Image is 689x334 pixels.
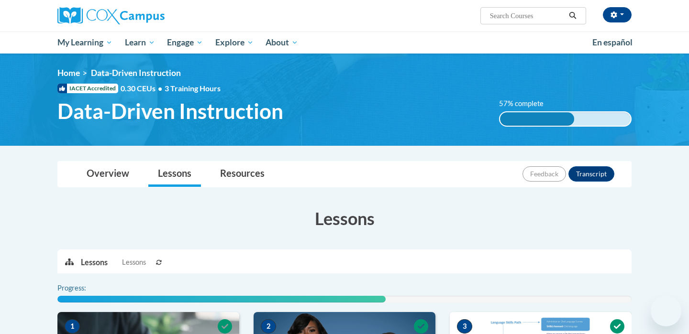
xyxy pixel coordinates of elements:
button: Search [566,10,580,22]
div: Main menu [43,32,646,54]
button: Account Settings [603,7,632,22]
a: Overview [77,162,139,187]
label: Progress: [57,283,112,293]
a: Lessons [148,162,201,187]
span: 1 [65,319,80,334]
span: En español [592,37,633,47]
label: 57% complete [499,98,554,109]
a: Engage [161,32,209,54]
span: Data-Driven Instruction [91,68,181,78]
button: Transcript [568,166,614,182]
iframe: Button to launch messaging window [651,296,681,326]
span: 2 [261,319,276,334]
h3: Lessons [57,206,632,230]
span: 3 [457,319,472,334]
a: Explore [209,32,260,54]
span: Engage [167,37,203,48]
span: Learn [125,37,155,48]
a: About [260,32,305,54]
button: Feedback [522,166,566,182]
img: Cox Campus [57,7,165,24]
span: 3 Training Hours [165,84,221,93]
span: 0.30 CEUs [121,83,165,94]
input: Search Courses [489,10,566,22]
p: Lessons [81,257,108,268]
span: IACET Accredited [57,84,118,93]
a: En español [586,32,639,53]
span: About [266,37,298,48]
div: 57% complete [500,112,575,126]
a: Learn [119,32,161,54]
span: My Learning [57,37,112,48]
a: Cox Campus [57,7,239,24]
span: Explore [215,37,254,48]
span: Lessons [122,257,146,268]
span: Data-Driven Instruction [57,98,283,124]
a: My Learning [51,32,119,54]
a: Home [57,68,80,78]
a: Resources [211,162,274,187]
span: • [158,84,162,93]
